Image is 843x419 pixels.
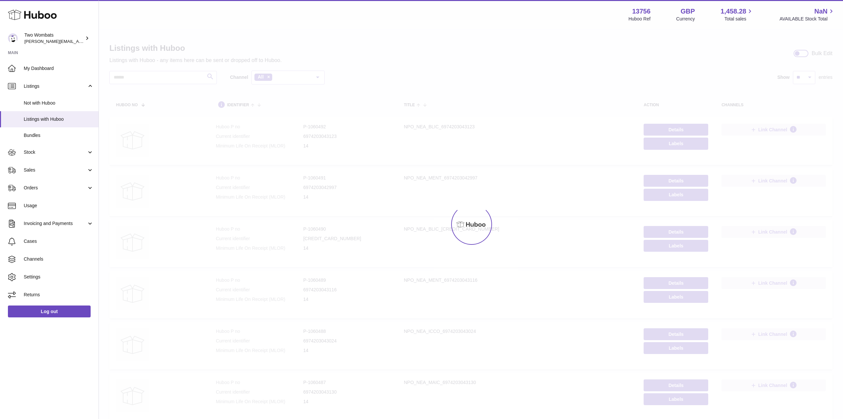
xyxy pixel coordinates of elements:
div: Currency [676,16,695,22]
a: NaN AVAILABLE Stock Total [779,7,835,22]
span: Orders [24,185,87,191]
span: Not with Huboo [24,100,94,106]
a: 1,458.28 Total sales [721,7,754,22]
span: Listings with Huboo [24,116,94,122]
span: Stock [24,149,87,155]
span: [PERSON_NAME][EMAIL_ADDRESS][PERSON_NAME][DOMAIN_NAME] [24,39,167,44]
span: Returns [24,292,94,298]
span: Listings [24,83,87,89]
span: Total sales [724,16,754,22]
span: Sales [24,167,87,173]
strong: GBP [681,7,695,16]
span: Bundles [24,132,94,139]
span: AVAILABLE Stock Total [779,16,835,22]
span: NaN [814,7,828,16]
span: Settings [24,274,94,280]
span: 1,458.28 [721,7,746,16]
img: adam.randall@twowombats.com [8,33,18,43]
span: My Dashboard [24,65,94,72]
span: Channels [24,256,94,262]
span: Invoicing and Payments [24,220,87,227]
span: Usage [24,203,94,209]
div: Huboo Ref [628,16,651,22]
div: Two Wombats [24,32,84,45]
strong: 13756 [632,7,651,16]
span: Cases [24,238,94,244]
a: Log out [8,306,91,317]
